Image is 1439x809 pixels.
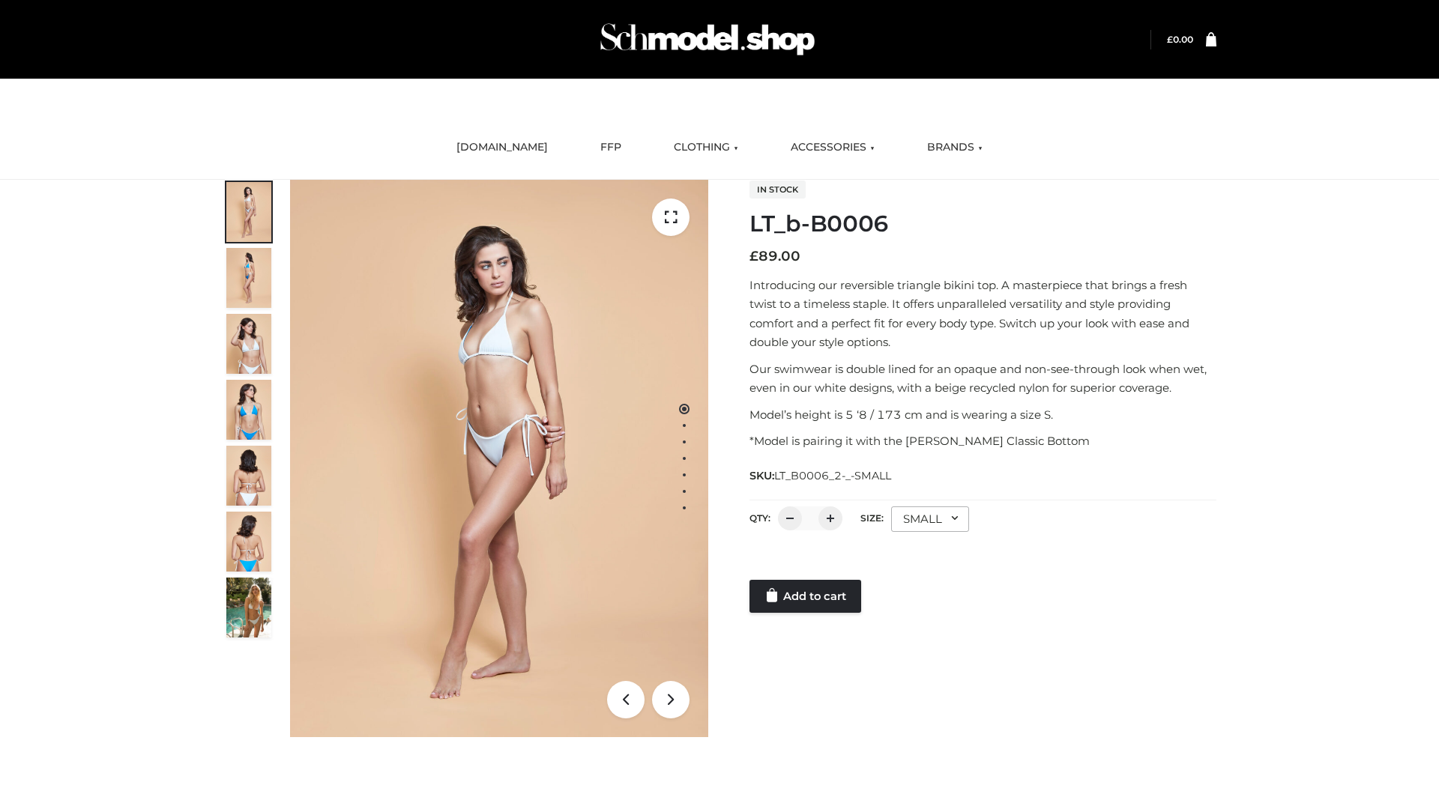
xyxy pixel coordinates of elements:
[749,181,806,199] span: In stock
[774,469,891,482] span: LT_B0006_2-_-SMALL
[749,276,1216,352] p: Introducing our reversible triangle bikini top. A masterpiece that brings a fresh twist to a time...
[589,131,633,164] a: FFP
[916,131,994,164] a: BRANDS
[226,512,271,572] img: ArielClassicBikiniTop_CloudNine_AzureSky_OW114ECO_8-scaled.jpg
[595,10,820,69] img: Schmodel Admin 964
[749,248,800,264] bdi: 89.00
[749,405,1216,425] p: Model’s height is 5 ‘8 / 173 cm and is wearing a size S.
[749,360,1216,398] p: Our swimwear is double lined for an opaque and non-see-through look when wet, even in our white d...
[226,182,271,242] img: ArielClassicBikiniTop_CloudNine_AzureSky_OW114ECO_1-scaled.jpg
[749,248,758,264] span: £
[749,467,893,485] span: SKU:
[1167,34,1173,45] span: £
[226,446,271,506] img: ArielClassicBikiniTop_CloudNine_AzureSky_OW114ECO_7-scaled.jpg
[749,431,1216,451] p: *Model is pairing it with the [PERSON_NAME] Classic Bottom
[226,314,271,374] img: ArielClassicBikiniTop_CloudNine_AzureSky_OW114ECO_3-scaled.jpg
[663,131,749,164] a: CLOTHING
[226,248,271,308] img: ArielClassicBikiniTop_CloudNine_AzureSky_OW114ECO_2-scaled.jpg
[749,210,1216,237] h1: LT_b-B0006
[1167,34,1193,45] a: £0.00
[226,380,271,440] img: ArielClassicBikiniTop_CloudNine_AzureSky_OW114ECO_4-scaled.jpg
[779,131,886,164] a: ACCESSORIES
[290,180,708,737] img: ArielClassicBikiniTop_CloudNine_AzureSky_OW114ECO_1
[226,578,271,637] img: Arieltop_CloudNine_AzureSky2.jpg
[445,131,559,164] a: [DOMAIN_NAME]
[891,506,969,532] div: SMALL
[749,512,770,524] label: QTY:
[749,580,861,613] a: Add to cart
[1167,34,1193,45] bdi: 0.00
[860,512,884,524] label: Size:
